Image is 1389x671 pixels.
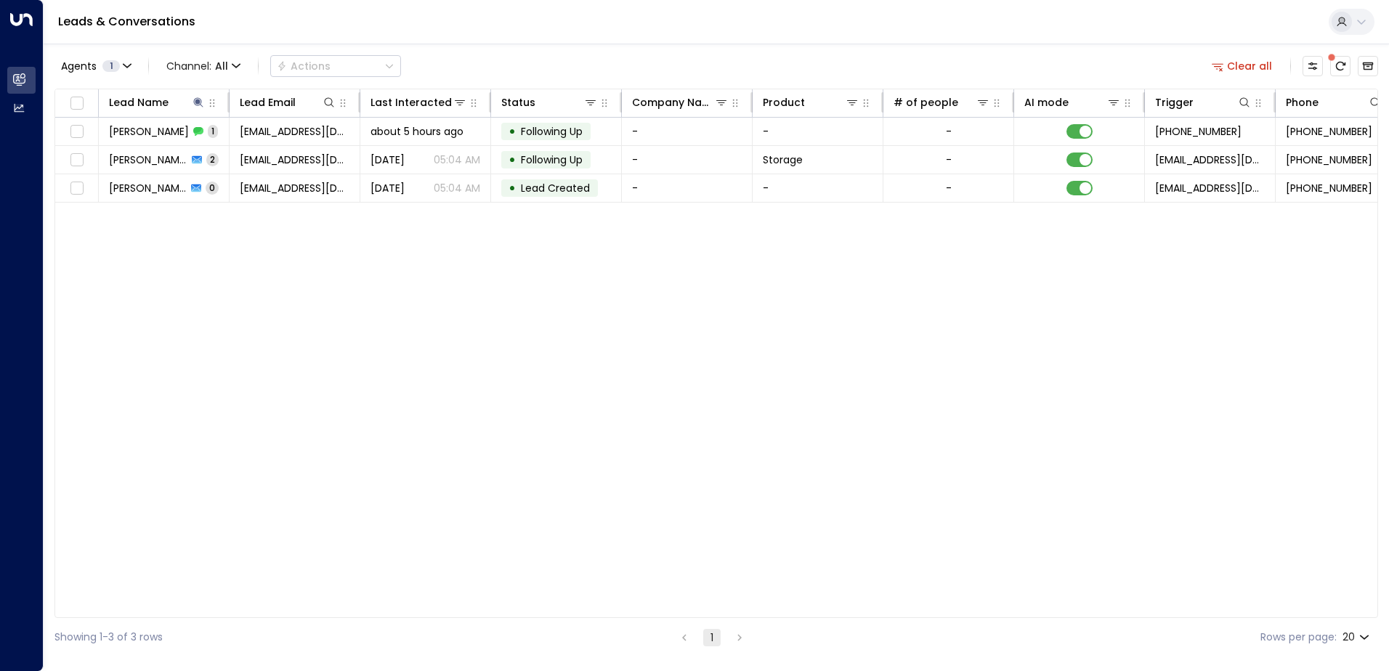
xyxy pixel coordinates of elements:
span: There are new threads available. Refresh the grid to view the latest updates. [1330,56,1350,76]
span: laurens.spethmann@gmail.com [240,181,349,195]
div: Product [763,94,859,111]
button: Clear all [1206,56,1279,76]
span: 2 [206,153,219,166]
div: Company Name [632,94,729,111]
span: Following Up [521,124,583,139]
div: Lead Name [109,94,206,111]
span: All [215,60,228,72]
span: 1 [102,60,120,72]
div: Last Interacted [370,94,467,111]
div: Lead Name [109,94,169,111]
span: +447849218254 [1286,152,1372,167]
span: Storage [763,152,803,167]
label: Rows per page: [1260,630,1337,645]
span: Agents [61,61,97,71]
span: Following Up [521,152,583,167]
p: 05:04 AM [434,152,480,167]
span: +447849218254 [1286,124,1372,139]
span: Yesterday [370,152,405,167]
div: • [509,147,516,172]
div: # of people [894,94,990,111]
div: Trigger [1155,94,1252,111]
span: leads@space-station.co.uk [1155,181,1265,195]
button: Actions [270,55,401,77]
span: Lead Created [521,181,590,195]
button: Archived Leads [1358,56,1378,76]
div: Lead Email [240,94,336,111]
button: page 1 [703,629,721,646]
span: 1 [208,125,218,137]
div: - [946,152,952,167]
div: Showing 1-3 of 3 rows [54,630,163,645]
span: +447849218254 [1286,181,1372,195]
td: - [622,118,753,145]
button: Customize [1303,56,1323,76]
span: Laurens Spethmann [109,181,187,195]
div: • [509,119,516,144]
span: Laurens Spethmann [109,152,187,167]
div: Lead Email [240,94,296,111]
span: Toggle select row [68,179,86,198]
p: 05:04 AM [434,181,480,195]
div: AI mode [1024,94,1069,111]
td: - [753,118,883,145]
div: Status [501,94,598,111]
div: Status [501,94,535,111]
div: Trigger [1155,94,1194,111]
span: leads@space-station.co.uk [1155,152,1265,167]
td: - [622,146,753,174]
td: - [753,174,883,202]
button: Channel:All [161,56,246,76]
div: - [946,181,952,195]
td: - [622,174,753,202]
span: Toggle select row [68,123,86,141]
div: Phone [1286,94,1319,111]
div: • [509,176,516,200]
div: Button group with a nested menu [270,55,401,77]
div: Last Interacted [370,94,452,111]
button: Agents1 [54,56,137,76]
div: 20 [1343,627,1372,648]
span: Toggle select all [68,94,86,113]
span: laurens.spethmann@gmail.com [240,124,349,139]
div: Phone [1286,94,1382,111]
div: AI mode [1024,94,1121,111]
span: +447849218254 [1155,124,1242,139]
a: Leads & Conversations [58,13,195,30]
div: Company Name [632,94,714,111]
div: Product [763,94,805,111]
div: # of people [894,94,958,111]
nav: pagination navigation [675,628,749,646]
span: Channel: [161,56,246,76]
span: laurens.spethmann@gmail.com [240,152,349,167]
span: 0 [206,182,219,194]
span: Laurens Spethmann [109,124,189,139]
span: about 5 hours ago [370,124,463,139]
div: Actions [277,60,331,73]
div: - [946,124,952,139]
span: Toggle select row [68,151,86,169]
span: Sep 20, 2025 [370,181,405,195]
